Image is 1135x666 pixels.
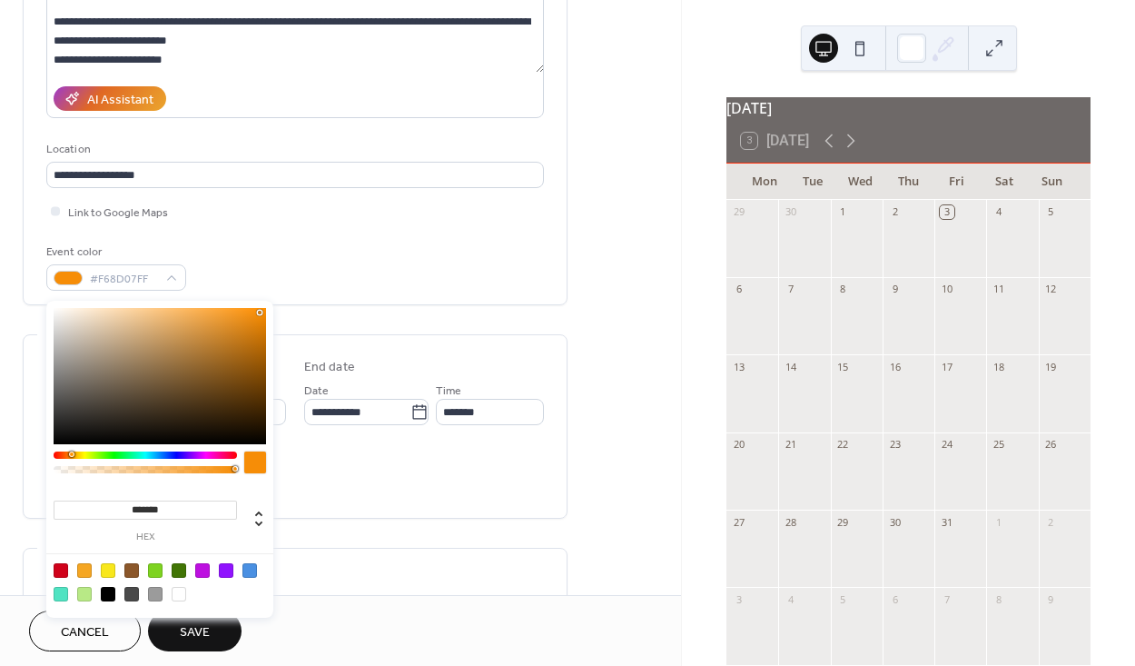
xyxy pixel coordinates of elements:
div: Event color [46,243,183,262]
div: 26 [1044,438,1058,452]
div: #F8E71C [101,563,115,578]
button: Save [148,611,242,651]
div: 31 [940,515,953,529]
div: 5 [836,592,850,606]
div: AI Assistant [87,91,153,110]
div: Fri [933,164,981,200]
div: #9B9B9B [148,587,163,601]
div: 13 [732,360,745,373]
div: #7ED321 [148,563,163,578]
div: Sun [1028,164,1076,200]
div: #BD10E0 [195,563,210,578]
span: Cancel [61,623,109,642]
div: 9 [1044,592,1058,606]
div: 4 [992,205,1005,219]
div: #F5A623 [77,563,92,578]
div: 10 [940,283,953,296]
div: 19 [1044,360,1058,373]
div: 30 [888,515,902,529]
div: Sat [981,164,1029,200]
div: 28 [784,515,797,529]
span: Save [180,623,210,642]
div: 29 [836,515,850,529]
span: #F68D07FF [90,270,157,289]
div: 20 [732,438,745,452]
span: Date [304,382,329,401]
div: 7 [784,283,797,296]
div: Wed [836,164,884,200]
div: Location [46,140,540,159]
div: 12 [1044,283,1058,296]
div: 2 [1044,515,1058,529]
div: 22 [836,438,850,452]
span: Time [436,382,461,401]
div: 3 [732,592,745,606]
div: Thu [884,164,933,200]
div: 1 [992,515,1005,529]
div: #D0021B [54,563,68,578]
div: #4A90E2 [242,563,257,578]
div: #417505 [172,563,186,578]
div: 17 [940,360,953,373]
div: 9 [888,283,902,296]
button: Cancel [29,611,141,651]
div: #9013FE [219,563,233,578]
div: Mon [741,164,789,200]
div: 1 [836,205,850,219]
span: Link to Google Maps [68,204,168,223]
div: 29 [732,205,745,219]
div: #000000 [101,587,115,601]
div: 4 [784,592,797,606]
div: 30 [784,205,797,219]
div: 16 [888,360,902,373]
div: 18 [992,360,1005,373]
div: 21 [784,438,797,452]
div: 2 [888,205,902,219]
div: 6 [732,283,745,296]
div: #50E3C2 [54,587,68,601]
div: 15 [836,360,850,373]
div: #8B572A [124,563,139,578]
div: [DATE] [726,97,1091,119]
div: 8 [992,592,1005,606]
div: 11 [992,283,1005,296]
div: #FFFFFF [172,587,186,601]
div: End date [304,358,355,377]
div: 6 [888,592,902,606]
div: 23 [888,438,902,452]
div: 14 [784,360,797,373]
div: 3 [940,205,953,219]
div: 25 [992,438,1005,452]
div: 7 [940,592,953,606]
div: 24 [940,438,953,452]
div: #4A4A4A [124,587,139,601]
div: 5 [1044,205,1058,219]
button: AI Assistant [54,86,166,111]
label: hex [54,532,237,542]
div: #B8E986 [77,587,92,601]
div: 8 [836,283,850,296]
div: 27 [732,515,745,529]
div: Tue [789,164,837,200]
